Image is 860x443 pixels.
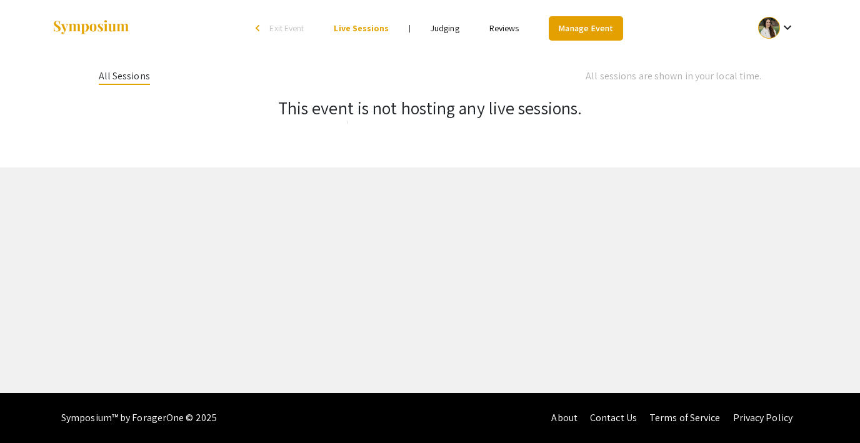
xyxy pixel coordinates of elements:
[733,411,792,424] a: Privacy Policy
[551,411,577,424] a: About
[489,22,519,34] a: Reviews
[99,69,150,85] div: All Sessions
[269,22,304,34] span: Exit Event
[431,22,459,34] a: Judging
[334,22,388,34] a: Live Sessions
[61,393,217,443] div: Symposium™ by ForagerOne © 2025
[649,411,721,424] a: Terms of Service
[586,69,761,84] div: All sessions are shown in your local time.
[780,20,795,35] mat-icon: Expand account dropdown
[9,387,53,434] iframe: Chat
[404,22,416,34] li: |
[52,19,130,36] img: Symposium by ForagerOne
[549,16,622,41] a: Manage Event
[745,14,808,42] button: Expand account dropdown
[256,24,263,32] div: arrow_back_ios
[590,411,637,424] a: Contact Us
[99,97,762,119] h3: This event is not hosting any live sessions.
